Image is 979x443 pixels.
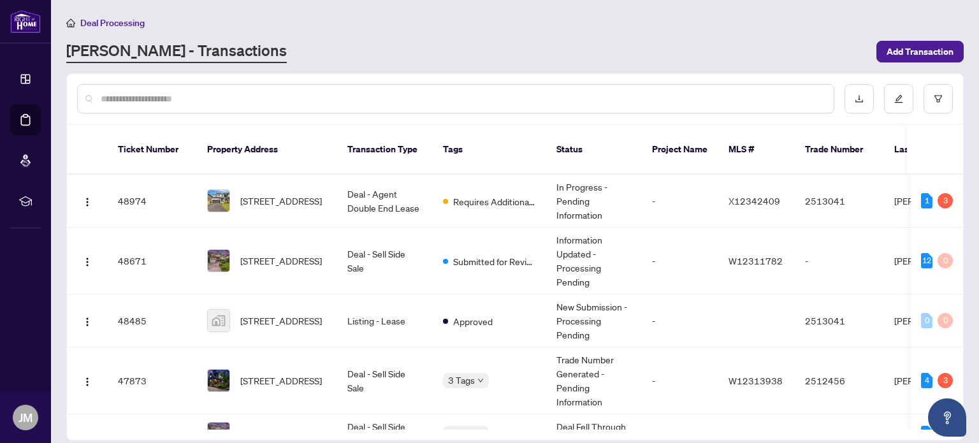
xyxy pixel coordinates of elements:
td: 48671 [108,228,197,294]
div: 3 [938,193,953,208]
span: Requires Additional Docs [453,194,536,208]
button: Open asap [928,398,966,437]
img: Logo [82,197,92,207]
span: W12311782 [729,428,783,439]
span: Approved [453,314,493,328]
td: - [642,175,718,228]
img: thumbnail-img [208,370,229,391]
span: [STREET_ADDRESS] [240,254,322,268]
a: [PERSON_NAME] - Transactions [66,40,287,63]
span: Add Transaction [887,41,954,62]
span: W12311782 [729,255,783,266]
td: Information Updated - Processing Pending [546,228,642,294]
span: [STREET_ADDRESS] [240,374,322,388]
span: W12313938 [729,375,783,386]
th: Trade Number [795,125,884,175]
span: edit [894,94,903,103]
img: thumbnail-img [208,190,229,212]
span: [STREET_ADDRESS] [240,314,322,328]
div: 4 [921,373,932,388]
span: JM [18,409,33,426]
img: logo [10,10,41,33]
button: Logo [77,310,98,331]
td: - [642,228,718,294]
td: 2513041 [795,175,884,228]
div: 0 [938,253,953,268]
th: Status [546,125,642,175]
button: download [845,84,874,113]
span: down [477,377,484,384]
td: 2512456 [795,347,884,414]
span: download [855,94,864,103]
td: - [795,228,884,294]
td: Deal - Agent Double End Lease [337,175,433,228]
button: Logo [77,370,98,391]
td: In Progress - Pending Information [546,175,642,228]
span: [STREET_ADDRESS] [240,426,322,440]
img: Logo [82,257,92,267]
td: Listing - Lease [337,294,433,347]
img: thumbnail-img [208,250,229,272]
div: 12 [921,253,932,268]
img: Logo [82,317,92,327]
button: Logo [77,251,98,271]
div: 2 [921,426,932,441]
button: edit [884,84,913,113]
div: 0 [921,313,932,328]
td: Deal - Sell Side Sale [337,347,433,414]
button: Logo [77,191,98,211]
span: 6 Tags [448,426,475,440]
span: home [66,18,75,27]
span: X12342409 [729,195,780,207]
td: Deal - Sell Side Sale [337,228,433,294]
span: 3 Tags [448,373,475,388]
th: Transaction Type [337,125,433,175]
img: Logo [82,377,92,387]
button: filter [924,84,953,113]
th: Project Name [642,125,718,175]
td: - [642,294,718,347]
th: Tags [433,125,546,175]
th: Property Address [197,125,337,175]
span: filter [934,94,943,103]
td: 48974 [108,175,197,228]
button: Add Transaction [876,41,964,62]
td: 47873 [108,347,197,414]
div: 1 [921,193,932,208]
td: 48485 [108,294,197,347]
td: Trade Number Generated - Pending Information [546,347,642,414]
span: Deal Processing [80,17,145,29]
th: Ticket Number [108,125,197,175]
span: [STREET_ADDRESS] [240,194,322,208]
td: New Submission - Processing Pending [546,294,642,347]
div: 3 [938,373,953,388]
td: - [642,347,718,414]
div: 0 [938,313,953,328]
td: 2513041 [795,294,884,347]
img: thumbnail-img [208,310,229,331]
th: MLS # [718,125,795,175]
span: Submitted for Review [453,254,536,268]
